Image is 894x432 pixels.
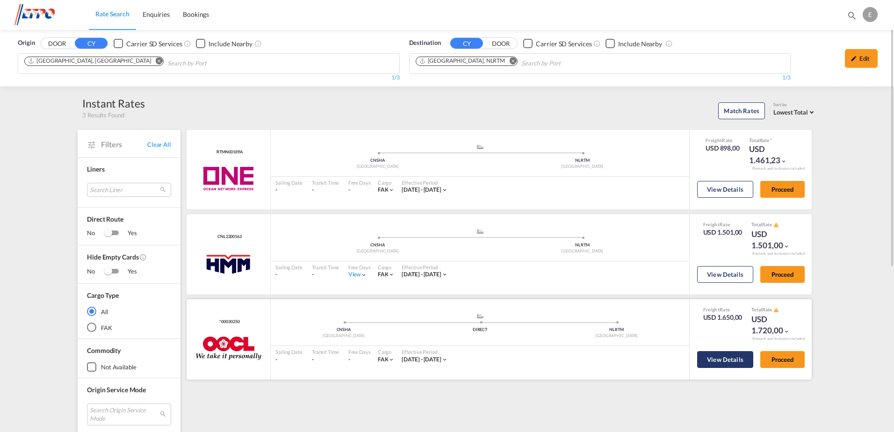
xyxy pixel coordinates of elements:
[475,229,486,234] md-icon: assets/icons/custom/ship-fill.svg
[214,149,243,155] span: RTMN00189A
[751,229,798,251] div: USD 1.501,00
[412,327,548,333] div: DIRECT
[348,356,350,364] div: -
[87,215,171,229] span: Direct Route
[402,356,441,363] span: [DATE] - [DATE]
[772,222,779,229] button: icon-alert
[139,253,147,261] md-icon: Activate this filter to exclude rate cards without rates.
[773,222,779,228] md-icon: icon-alert
[275,179,303,186] div: Sailing Date
[95,10,130,18] span: Rate Search
[348,271,368,279] div: Viewicon-chevron-down
[749,144,796,166] div: USD 1.461,23
[275,164,480,170] div: [GEOGRAPHIC_DATA]
[275,264,303,271] div: Sailing Date
[402,186,441,194] div: 01 Oct 2025 - 15 Oct 2025
[419,57,505,65] div: Rotterdam, NLRTM
[87,346,121,354] span: Commodity
[760,351,805,368] button: Proceed
[312,356,339,364] div: -
[378,264,395,271] div: Cargo
[409,74,791,82] div: 1/3
[409,38,441,48] span: Destination
[441,271,448,278] md-icon: icon-chevron-down
[745,166,812,171] div: Remark and Inclusion included
[215,234,242,240] div: Contract / Rate Agreement / Tariff / Spot Pricing Reference Number: CNL2200163
[745,336,812,341] div: Remark and Inclusion included
[697,351,753,368] button: View Details
[697,266,753,283] button: View Details
[18,74,400,82] div: 1/3
[402,271,441,279] div: 15 Oct 2025 - 31 Oct 2025
[760,266,805,283] button: Proceed
[697,181,753,198] button: View Details
[378,179,395,186] div: Cargo
[706,137,740,144] div: Freight Rate
[254,40,262,47] md-icon: Unchecked: Ignores neighbouring ports when fetching rates.Checked : Includes neighbouring ports w...
[863,7,878,22] div: E
[118,267,137,276] span: Yes
[402,348,448,355] div: Effective Period
[773,307,779,313] md-icon: icon-alert
[475,144,486,149] md-icon: assets/icons/custom/ship-fill.svg
[87,165,104,173] span: Liners
[275,271,303,279] div: -
[745,251,812,256] div: Remark and Inclusion included
[783,243,790,250] md-icon: icon-chevron-down
[101,139,147,150] span: Filters
[388,187,395,193] md-icon: icon-chevron-down
[215,234,242,240] span: CNL2200163
[167,56,256,71] input: Search by Port
[703,221,743,228] div: Freight Rate
[847,10,857,24] div: icon-magnify
[312,186,339,194] div: -
[275,158,480,164] div: CNSHA
[402,264,448,271] div: Effective Period
[275,248,480,254] div: [GEOGRAPHIC_DATA]
[312,271,339,279] div: -
[441,356,448,363] md-icon: icon-chevron-down
[703,306,743,313] div: Freight Rate
[749,137,796,144] div: Total Rate
[23,54,260,71] md-chips-wrap: Chips container. Use arrow keys to select chips.
[126,39,182,49] div: Carrier SD Services
[503,57,517,66] button: Remove
[87,323,171,332] md-radio-button: FAK
[184,40,191,47] md-icon: Unchecked: Search for CY (Container Yard) services for all selected carriers.Checked : Search for...
[450,38,483,49] button: CY
[275,333,412,339] div: [GEOGRAPHIC_DATA]
[606,38,662,48] md-checkbox: Checkbox No Ink
[28,57,153,65] div: Press delete to remove this chip.
[388,271,395,278] md-icon: icon-chevron-down
[618,39,662,49] div: Include Nearby
[751,221,798,229] div: Total Rate
[275,356,303,364] div: -
[348,179,371,186] div: Free Days
[780,158,787,165] md-icon: icon-chevron-down
[441,187,448,193] md-icon: icon-chevron-down
[41,38,73,49] button: DOOR
[480,248,685,254] div: [GEOGRAPHIC_DATA]
[845,49,878,68] div: icon-pencilEdit
[480,242,685,248] div: NLRTM
[75,38,108,49] button: CY
[312,264,339,271] div: Transit Time
[402,186,441,193] span: [DATE] - [DATE]
[209,39,252,49] div: Include Nearby
[214,149,243,155] div: Contract / Rate Agreement / Tariff / Spot Pricing Reference Number: RTMN00189A
[480,164,685,170] div: [GEOGRAPHIC_DATA]
[203,167,253,190] img: ONE
[378,186,389,193] span: FAK
[217,319,239,325] div: Contract / Rate Agreement / Tariff / Spot Pricing Reference Number: *00030250
[751,314,798,336] div: USD 1.720,00
[480,158,685,164] div: NLRTM
[521,56,610,71] input: Search by Port
[523,38,591,48] md-checkbox: Checkbox No Ink
[101,363,137,371] div: not available
[87,267,104,276] span: No
[536,39,591,49] div: Carrier SD Services
[275,327,412,333] div: CNSHA
[718,102,765,119] button: Match Rates
[143,10,170,18] span: Enquiries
